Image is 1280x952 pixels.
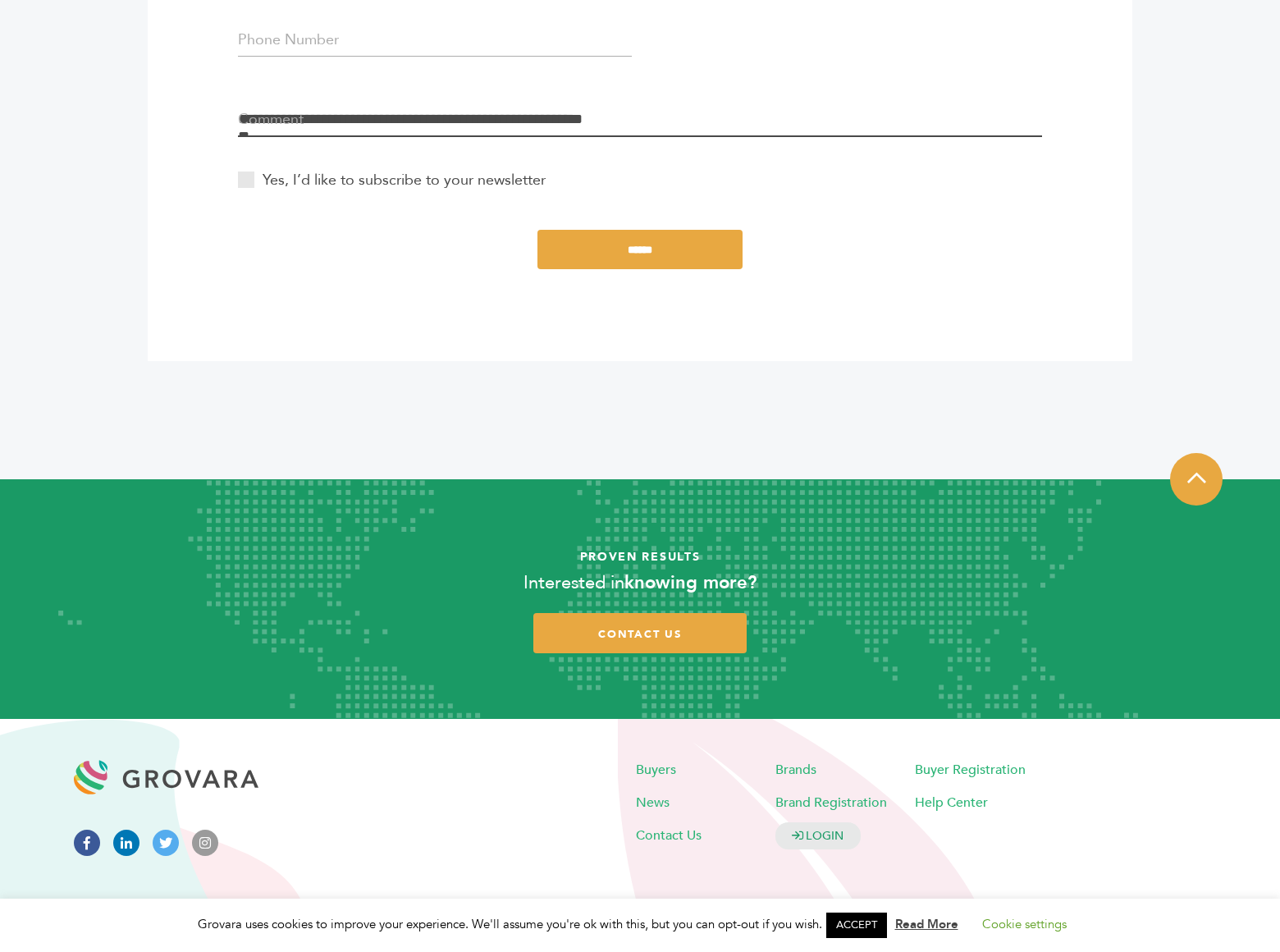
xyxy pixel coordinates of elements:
[915,794,988,812] a: Help Center
[533,613,747,653] a: contact us
[895,916,958,932] a: Read More
[198,916,1083,932] span: Grovara uses cookies to improve your experience. We'll assume you're ok with this, but you can op...
[238,108,304,130] label: Comment
[636,761,676,779] a: Buyers
[775,822,861,849] a: LOGIN
[598,627,682,642] span: contact us
[523,570,624,595] span: Interested in
[636,826,702,844] a: Contact Us
[238,29,339,51] label: Phone Number
[826,913,887,938] a: ACCEPT
[915,761,1026,779] a: Buyer Registration
[775,761,816,779] a: Brands
[636,794,670,812] a: News
[982,916,1067,932] a: Cookie settings
[775,794,887,812] a: Brand Registration
[238,169,546,191] label: Yes, I’d like to subscribe to your newsletter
